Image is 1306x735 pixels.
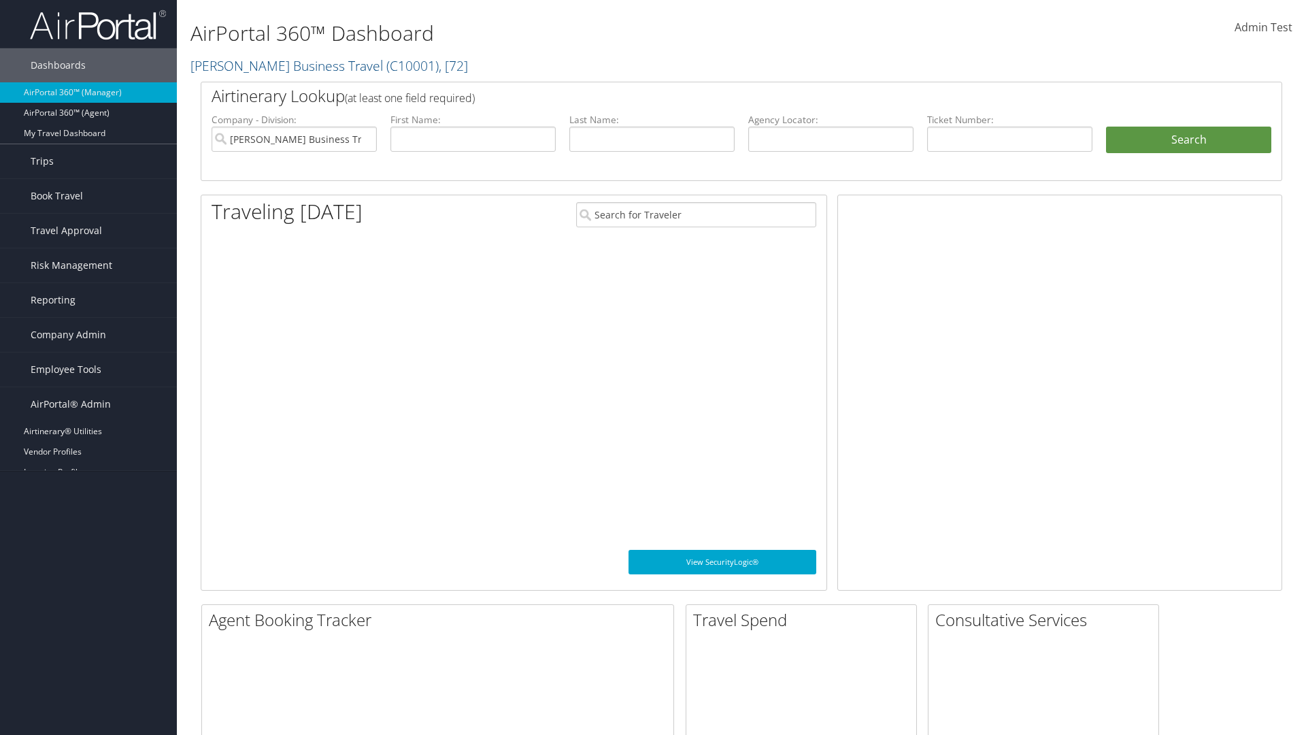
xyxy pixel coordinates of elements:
[693,608,916,632] h2: Travel Spend
[569,113,735,127] label: Last Name:
[31,248,112,282] span: Risk Management
[390,113,556,127] label: First Name:
[439,56,468,75] span: , [ 72 ]
[31,283,76,317] span: Reporting
[212,197,363,226] h1: Traveling [DATE]
[31,353,101,387] span: Employee Tools
[748,113,914,127] label: Agency Locator:
[212,84,1182,108] h2: Airtinerary Lookup
[386,56,439,75] span: ( C10001 )
[629,550,816,574] a: View SecurityLogic®
[212,113,377,127] label: Company - Division:
[1235,20,1292,35] span: Admin Test
[31,179,83,213] span: Book Travel
[30,9,166,41] img: airportal-logo.png
[190,56,468,75] a: [PERSON_NAME] Business Travel
[31,48,86,82] span: Dashboards
[31,387,111,421] span: AirPortal® Admin
[927,113,1092,127] label: Ticket Number:
[190,19,925,48] h1: AirPortal 360™ Dashboard
[345,91,475,105] span: (at least one field required)
[1235,7,1292,49] a: Admin Test
[209,608,673,632] h2: Agent Booking Tracker
[1106,127,1271,154] button: Search
[576,202,816,227] input: Search for Traveler
[31,318,106,352] span: Company Admin
[31,214,102,248] span: Travel Approval
[31,144,54,178] span: Trips
[935,608,1158,632] h2: Consultative Services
